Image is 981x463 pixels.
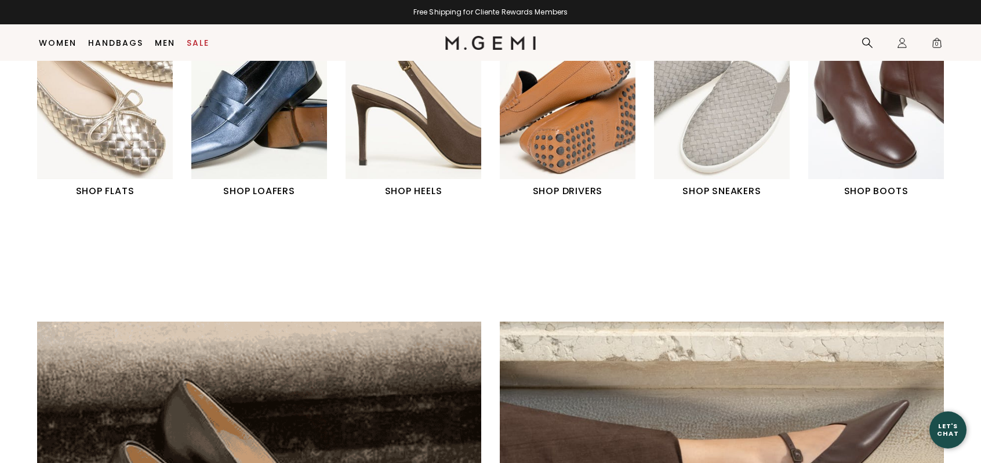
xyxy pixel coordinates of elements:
[191,9,346,198] div: 2 / 6
[500,9,635,198] a: SHOP DRIVERS
[929,422,967,437] div: Let's Chat
[654,184,790,198] h1: SHOP SNEAKERS
[88,38,143,48] a: Handbags
[37,184,173,198] h1: SHOP FLATS
[808,9,962,198] div: 6 / 6
[37,9,191,198] div: 1 / 6
[191,184,327,198] h1: SHOP LOAFERS
[346,9,500,198] div: 3 / 6
[346,9,481,198] a: SHOP HEELS
[39,38,77,48] a: Women
[931,39,943,51] span: 0
[808,9,944,198] a: SHOP BOOTS
[654,9,790,198] a: SHOP SNEAKERS
[808,184,944,198] h1: SHOP BOOTS
[191,9,327,198] a: SHOP LOAFERS
[155,38,175,48] a: Men
[445,36,536,50] img: M.Gemi
[37,9,173,198] a: SHOP FLATS
[187,38,209,48] a: Sale
[500,184,635,198] h1: SHOP DRIVERS
[654,9,808,198] div: 5 / 6
[500,9,654,198] div: 4 / 6
[346,184,481,198] h1: SHOP HEELS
